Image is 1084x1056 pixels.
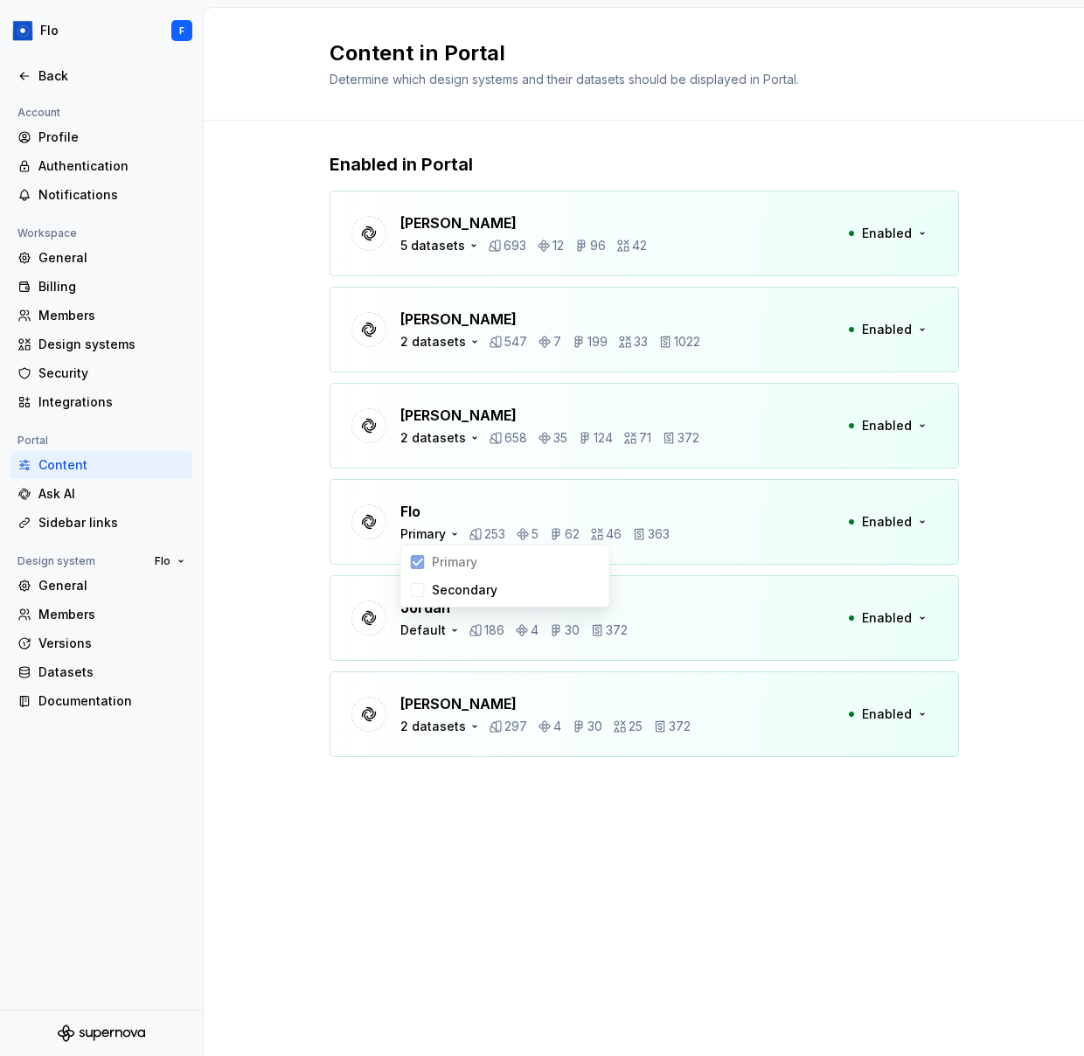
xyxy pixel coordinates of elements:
[531,622,539,639] p: 4
[38,393,185,411] div: Integrations
[38,307,185,324] div: Members
[674,333,700,351] p: 1022
[38,456,185,474] div: Content
[677,429,699,447] p: 372
[38,514,185,531] div: Sidebar links
[330,39,799,67] h2: Content in Portal
[553,429,567,447] p: 35
[12,20,33,41] img: 049812b6-2877-400d-9dc9-987621144c16.png
[38,129,185,146] div: Profile
[10,244,192,272] a: General
[862,609,912,627] span: Enabled
[862,225,912,242] span: Enabled
[179,24,184,38] div: F
[606,622,628,639] p: 372
[629,718,643,735] p: 25
[400,429,466,447] div: 2 datasets
[38,249,185,267] div: General
[10,572,192,600] a: General
[669,718,691,735] p: 372
[400,237,465,254] div: 5 datasets
[587,333,608,351] p: 199
[484,622,504,639] p: 186
[10,181,192,209] a: Notifications
[38,663,185,681] div: Datasets
[632,237,647,254] p: 42
[155,554,170,568] span: Flo
[504,429,527,447] p: 658
[837,410,937,441] button: Enabled
[10,388,192,416] a: Integrations
[38,485,185,503] div: Ask AI
[10,152,192,180] a: Authentication
[590,237,606,254] p: 96
[400,622,446,639] div: Default
[38,278,185,295] div: Billing
[837,698,937,730] button: Enabled
[837,218,937,249] button: Enabled
[330,72,799,87] span: Determine which design systems and their datasets should be displayed in Portal.
[10,302,192,330] a: Members
[639,429,651,447] p: 71
[837,314,937,345] button: Enabled
[837,602,937,634] button: Enabled
[10,658,192,686] a: Datasets
[565,525,580,543] p: 62
[400,501,670,522] p: Flo
[432,581,497,599] div: Secondary
[400,309,700,330] p: [PERSON_NAME]
[10,223,84,244] div: Workspace
[862,321,912,338] span: Enabled
[606,525,622,543] p: 46
[10,629,192,657] a: Versions
[565,622,580,639] p: 30
[400,718,466,735] div: 2 datasets
[38,606,185,623] div: Members
[10,551,102,572] div: Design system
[10,480,192,508] a: Ask AI
[58,1025,145,1042] svg: Supernova Logo
[38,692,185,710] div: Documentation
[10,123,192,151] a: Profile
[3,11,199,50] button: FloF
[38,336,185,353] div: Design systems
[504,718,527,735] p: 297
[400,693,691,714] p: [PERSON_NAME]
[504,237,526,254] p: 693
[10,509,192,537] a: Sidebar links
[553,718,561,735] p: 4
[400,597,628,618] p: Jordan
[837,506,937,538] button: Enabled
[38,157,185,175] div: Authentication
[400,405,699,426] p: [PERSON_NAME]
[594,429,613,447] p: 124
[330,152,959,177] p: Enabled in Portal
[38,635,185,652] div: Versions
[38,365,185,382] div: Security
[400,333,466,351] div: 2 datasets
[634,333,648,351] p: 33
[10,359,192,387] a: Security
[40,22,59,39] div: Flo
[10,330,192,358] a: Design systems
[10,430,55,451] div: Portal
[862,705,912,723] span: Enabled
[10,451,192,479] a: Content
[862,513,912,531] span: Enabled
[38,577,185,594] div: General
[10,62,192,90] a: Back
[10,687,192,715] a: Documentation
[400,525,446,543] div: Primary
[532,525,539,543] p: 5
[10,102,67,123] div: Account
[553,333,561,351] p: 7
[587,718,602,735] p: 30
[400,212,647,233] p: [PERSON_NAME]
[484,525,505,543] p: 253
[38,67,185,85] div: Back
[862,417,912,434] span: Enabled
[504,333,527,351] p: 547
[38,186,185,204] div: Notifications
[648,525,670,543] p: 363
